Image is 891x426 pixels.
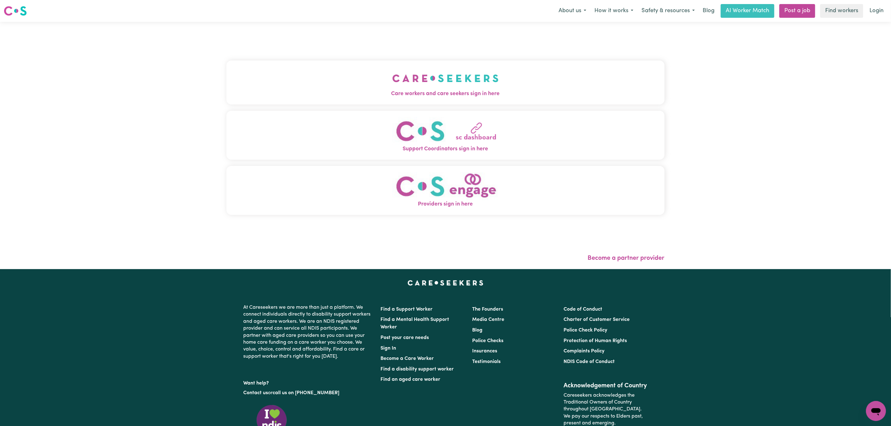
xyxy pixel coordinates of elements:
[588,255,665,261] a: Become a partner provider
[408,280,483,285] a: Careseekers home page
[472,349,497,354] a: Insurances
[226,200,665,208] span: Providers sign in here
[381,307,433,312] a: Find a Support Worker
[244,387,373,399] p: or
[4,4,27,18] a: Careseekers logo
[381,356,434,361] a: Become a Care Worker
[564,359,615,364] a: NDIS Code of Conduct
[564,317,630,322] a: Charter of Customer Service
[244,377,373,387] p: Want help?
[699,4,718,18] a: Blog
[226,61,665,104] button: Care workers and care seekers sign in here
[381,317,449,330] a: Find a Mental Health Support Worker
[564,338,627,343] a: Protection of Human Rights
[564,349,604,354] a: Complaints Policy
[564,328,607,333] a: Police Check Policy
[226,90,665,98] span: Care workers and care seekers sign in here
[381,335,429,340] a: Post your care needs
[564,307,602,312] a: Code of Conduct
[866,401,886,421] iframe: Button to launch messaging window, conversation in progress
[273,390,340,395] a: call us on [PHONE_NUMBER]
[472,307,503,312] a: The Founders
[381,346,396,351] a: Sign In
[472,338,503,343] a: Police Checks
[472,317,504,322] a: Media Centre
[381,377,441,382] a: Find an aged care worker
[226,111,665,160] button: Support Coordinators sign in here
[472,328,482,333] a: Blog
[590,4,637,17] button: How it works
[226,145,665,153] span: Support Coordinators sign in here
[866,4,887,18] a: Login
[721,4,774,18] a: AI Worker Match
[779,4,815,18] a: Post a job
[637,4,699,17] button: Safety & resources
[4,5,27,17] img: Careseekers logo
[820,4,863,18] a: Find workers
[244,390,268,395] a: Contact us
[472,359,501,364] a: Testimonials
[554,4,590,17] button: About us
[564,382,647,390] h2: Acknowledgement of Country
[381,367,454,372] a: Find a disability support worker
[244,302,373,362] p: At Careseekers we are more than just a platform. We connect individuals directly to disability su...
[226,166,665,215] button: Providers sign in here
